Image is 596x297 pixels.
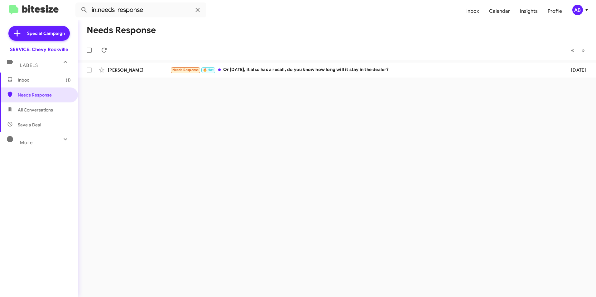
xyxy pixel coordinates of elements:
[567,44,578,57] button: Previous
[203,68,214,72] span: 🔥 Hot
[18,122,41,128] span: Save a Deal
[578,44,589,57] button: Next
[567,44,589,57] nav: Page navigation example
[18,107,53,113] span: All Conversations
[461,2,484,20] a: Inbox
[108,67,170,73] div: [PERSON_NAME]
[567,5,589,15] button: AB
[18,92,71,98] span: Needs Response
[571,46,574,54] span: «
[8,26,70,41] a: Special Campaign
[561,67,591,73] div: [DATE]
[18,77,71,83] span: Inbox
[515,2,543,20] a: Insights
[20,140,33,145] span: More
[172,68,199,72] span: Needs Response
[10,46,68,53] div: SERVICE: Chevy Rockville
[484,2,515,20] a: Calendar
[581,46,585,54] span: »
[543,2,567,20] a: Profile
[20,63,38,68] span: Labels
[75,2,206,17] input: Search
[170,66,561,73] div: Or [DATE], it also has a recall, do you know how long will it stay in the dealer?
[66,77,71,83] span: (1)
[572,5,583,15] div: AB
[27,30,65,36] span: Special Campaign
[87,25,156,35] h1: Needs Response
